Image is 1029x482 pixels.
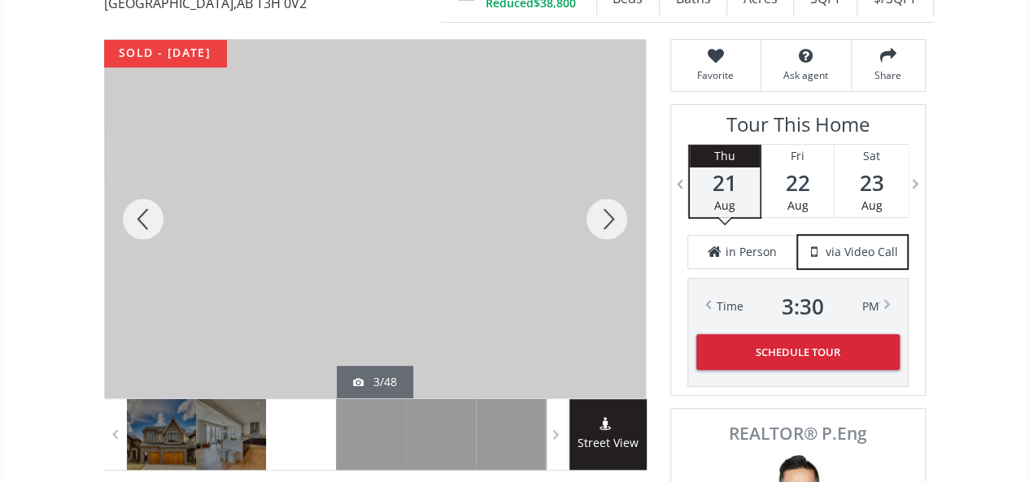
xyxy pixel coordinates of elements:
[787,198,809,213] span: Aug
[835,172,908,194] span: 23
[104,40,646,398] div: 192 Ascot Crescent SW Calgary, AB T3H 0V2 - Photo 3 of 48
[687,113,909,144] h3: Tour This Home
[717,295,879,318] div: Time PM
[826,244,898,260] span: via Video Call
[696,334,900,370] button: Schedule Tour
[761,172,834,194] span: 22
[860,68,917,82] span: Share
[770,68,843,82] span: Ask agent
[679,68,752,82] span: Favorite
[861,198,883,213] span: Aug
[689,425,907,442] span: REALTOR® P.Eng
[104,40,226,67] div: sold - [DATE]
[835,145,908,167] div: Sat
[569,434,647,453] span: Street View
[714,198,735,213] span: Aug
[761,145,834,167] div: Fri
[690,145,760,167] div: Thu
[690,172,760,194] span: 21
[353,374,397,390] div: 3/48
[782,295,824,318] span: 3 : 30
[726,244,777,260] span: in Person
